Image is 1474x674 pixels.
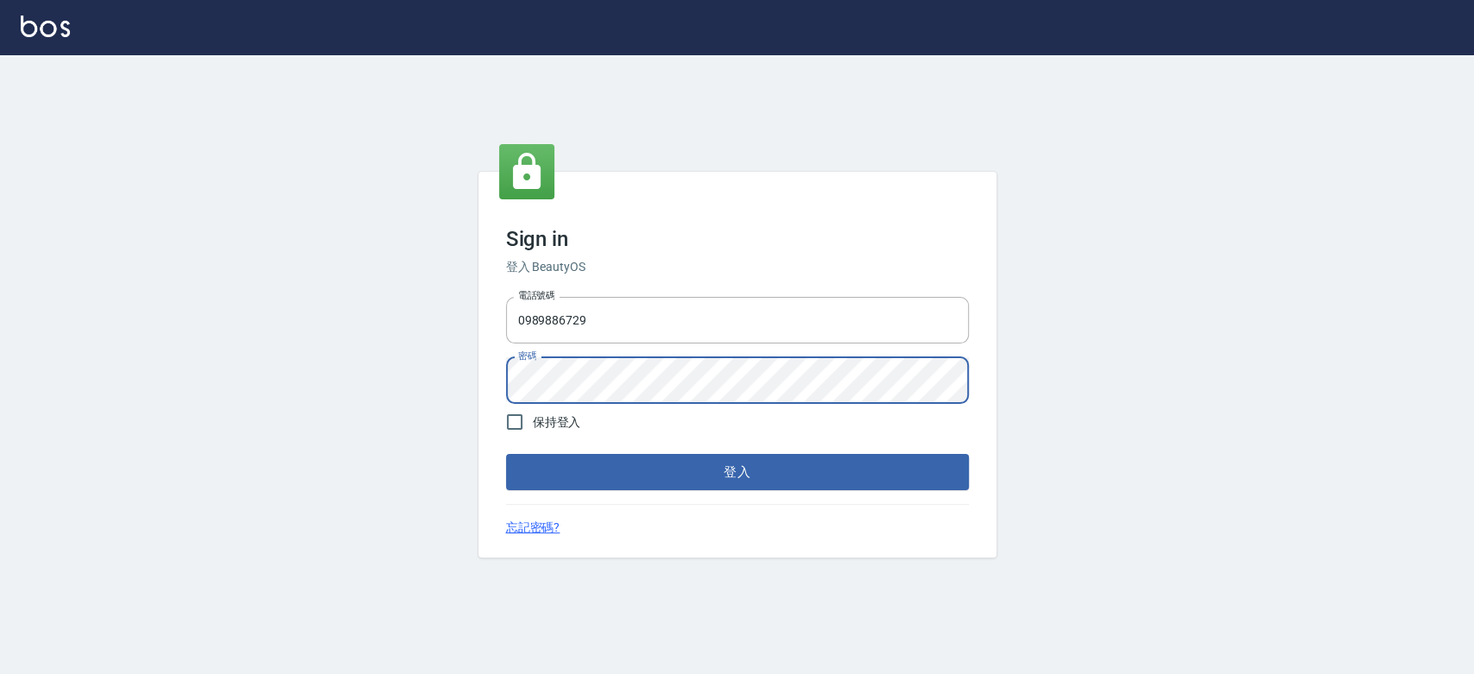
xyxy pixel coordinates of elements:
[506,258,969,276] h6: 登入 BeautyOS
[518,350,536,362] label: 密碼
[21,16,70,37] img: Logo
[518,289,554,302] label: 電話號碼
[506,519,560,537] a: 忘記密碼?
[506,227,969,251] h3: Sign in
[533,413,581,431] span: 保持登入
[506,454,969,490] button: 登入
